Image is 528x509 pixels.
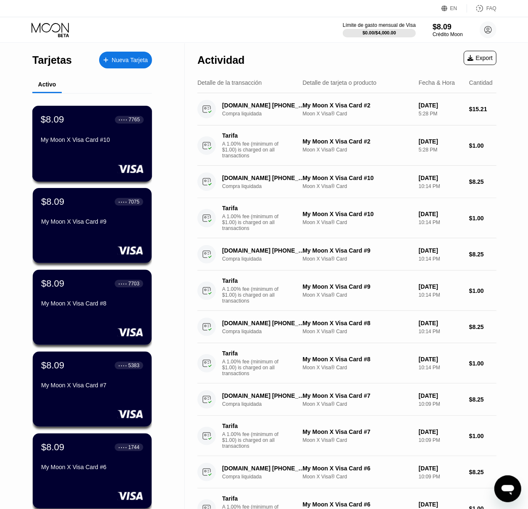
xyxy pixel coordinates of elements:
[99,52,152,68] div: Nueva Tarjeta
[302,147,412,153] div: Moon X Visa® Card
[222,350,281,357] div: Tarifa
[469,251,496,258] div: $8.25
[222,247,305,254] div: [DOMAIN_NAME] [PHONE_NUMBER] US
[33,352,152,427] div: $8.09● ● ● ●5383My Moon X Visa Card #7
[41,114,64,125] div: $8.09
[419,292,462,298] div: 10:14 PM
[419,320,462,326] div: [DATE]
[419,102,462,109] div: [DATE]
[469,433,496,439] div: $1.00
[222,132,281,139] div: Tarifa
[112,57,148,64] div: Nueva Tarjeta
[222,320,305,326] div: [DOMAIN_NAME] [PHONE_NUMBER] US
[197,238,496,271] div: [DOMAIN_NAME] [PHONE_NUMBER] USCompra liquidadaMy Moon X Visa Card #9Moon X Visa® Card[DATE]10:14...
[222,495,281,502] div: Tarifa
[419,474,462,480] div: 10:09 PM
[469,469,496,475] div: $8.25
[302,401,412,407] div: Moon X Visa® Card
[197,384,496,416] div: [DOMAIN_NAME] [PHONE_NUMBER] USCompra liquidadaMy Moon X Visa Card #7Moon X Visa® Card[DATE]10:09...
[419,111,462,117] div: 5:28 PM
[222,423,281,429] div: Tarifa
[222,431,285,449] div: A 1.00% fee (minimum of $1.00) is charged on all transactions
[129,117,140,123] div: 7765
[302,329,412,334] div: Moon X Visa® Card
[302,256,412,262] div: Moon X Visa® Card
[419,392,462,399] div: [DATE]
[302,79,376,86] div: Detalle de tarjeta o producto
[419,329,462,334] div: 10:14 PM
[419,211,462,217] div: [DATE]
[197,416,496,456] div: TarifaA 1.00% fee (minimum of $1.00) is charged on all transactionsMy Moon X Visa Card #7Moon X V...
[302,138,412,145] div: My Moon X Visa Card #2
[118,446,127,449] div: ● ● ● ●
[118,201,127,203] div: ● ● ● ●
[197,93,496,125] div: [DOMAIN_NAME] [PHONE_NUMBER] USCompra liquidadaMy Moon X Visa Card #2Moon X Visa® Card[DATE]5:28 ...
[494,475,521,502] iframe: Botón para iniciar la ventana de mensajería
[33,188,152,263] div: $8.09● ● ● ●7075My Moon X Visa Card #9
[222,205,281,211] div: Tarifa
[343,22,416,28] div: Límite de gasto mensual de Visa
[197,54,245,66] div: Actividad
[419,256,462,262] div: 10:14 PM
[222,465,305,472] div: [DOMAIN_NAME] [PHONE_NUMBER] US
[433,31,463,37] div: Crédito Moon
[32,54,72,66] div: Tarjetas
[128,363,139,368] div: 5383
[33,433,152,509] div: $8.09● ● ● ●1744My Moon X Visa Card #6
[197,343,496,384] div: TarifaA 1.00% fee (minimum of $1.00) is charged on all transactionsMy Moon X Visa Card #8Moon X V...
[468,55,493,61] div: Export
[419,356,462,363] div: [DATE]
[464,51,496,65] div: Export
[128,444,139,450] div: 1744
[118,282,127,285] div: ● ● ● ●
[222,392,305,399] div: [DOMAIN_NAME] [PHONE_NUMBER] US
[419,501,462,508] div: [DATE]
[128,281,139,287] div: 7703
[469,287,496,294] div: $1.00
[222,102,305,109] div: [DOMAIN_NAME] [PHONE_NUMBER] US
[197,271,496,311] div: TarifaA 1.00% fee (minimum of $1.00) is charged on all transactionsMy Moon X Visa Card #9Moon X V...
[197,79,262,86] div: Detalle de la transacción
[302,392,412,399] div: My Moon X Visa Card #7
[469,360,496,367] div: $1.00
[469,142,496,149] div: $1.00
[41,278,64,289] div: $8.09
[302,183,412,189] div: Moon X Visa® Card
[222,286,285,304] div: A 1.00% fee (minimum of $1.00) is charged on all transactions
[469,79,493,86] div: Cantidad
[419,465,462,472] div: [DATE]
[302,247,412,254] div: My Moon X Visa Card #9
[419,175,462,181] div: [DATE]
[419,138,462,145] div: [DATE]
[222,329,311,334] div: Compra liquidada
[469,324,496,330] div: $8.25
[419,428,462,435] div: [DATE]
[419,365,462,371] div: 10:14 PM
[222,141,285,159] div: A 1.00% fee (minimum of $1.00) is charged on all transactions
[118,364,127,367] div: ● ● ● ●
[41,136,144,143] div: My Moon X Visa Card #10
[302,474,412,480] div: Moon X Visa® Card
[222,214,285,231] div: A 1.00% fee (minimum of $1.00) is charged on all transactions
[469,106,496,112] div: $15.21
[469,215,496,222] div: $1.00
[302,437,412,443] div: Moon X Visa® Card
[119,118,127,121] div: ● ● ● ●
[343,22,416,37] div: Límite de gasto mensual de Visa$0.00/$4,000.00
[41,196,64,207] div: $8.09
[450,5,457,11] div: EN
[38,81,56,88] div: Activo
[419,283,462,290] div: [DATE]
[222,256,311,262] div: Compra liquidada
[419,401,462,407] div: 10:09 PM
[467,4,496,13] div: FAQ
[302,219,412,225] div: Moon X Visa® Card
[302,292,412,298] div: Moon X Visa® Card
[41,360,64,371] div: $8.09
[222,183,311,189] div: Compra liquidada
[419,183,462,189] div: 10:14 PM
[41,442,64,453] div: $8.09
[222,474,311,480] div: Compra liquidada
[433,23,463,31] div: $8.09
[419,219,462,225] div: 10:14 PM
